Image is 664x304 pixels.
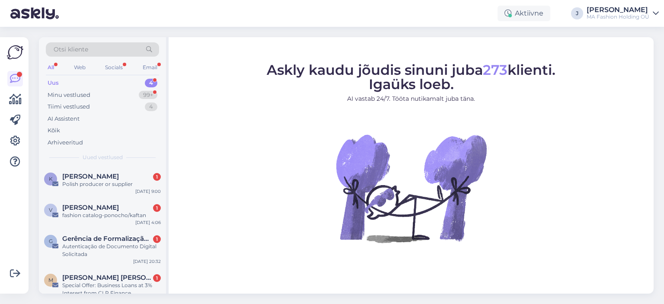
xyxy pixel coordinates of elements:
span: 273 [483,61,508,78]
div: 4 [145,79,157,87]
div: fashion catalog-ponocho/kaftan [62,211,161,219]
div: AI Assistent [48,115,80,123]
div: Aktiivne [498,6,550,21]
div: Arhiveeritud [48,138,83,147]
div: 4 [145,102,157,111]
div: [DATE] 20:32 [133,258,161,265]
span: Gerência de Formalização Digital [62,235,152,243]
span: Uued vestlused [83,154,123,161]
span: M [48,277,53,283]
div: 1 [153,204,161,212]
div: Socials [103,62,124,73]
span: v [49,207,52,213]
div: Autenticação de Documento Digital Solicitada [62,243,161,258]
div: Special Offer: Business Loans at 3% Interest from CLP Finance [GEOGRAPHIC_DATA] [62,282,161,297]
span: Mr Ali Hadi Mohammed Saleh [62,274,152,282]
div: 99+ [139,91,157,99]
div: Uus [48,79,59,87]
div: 1 [153,235,161,243]
img: Askly Logo [7,44,23,61]
div: Kõik [48,126,60,135]
span: G [49,238,53,244]
div: Email [141,62,159,73]
span: Otsi kliente [54,45,88,54]
div: [DATE] 4:06 [135,219,161,226]
div: 1 [153,274,161,282]
span: Askly kaudu jõudis sinuni juba klienti. Igaüks loeb. [267,61,555,93]
span: K [49,176,53,182]
div: [DATE] 9:00 [135,188,161,195]
div: Minu vestlused [48,91,90,99]
div: J [571,7,583,19]
p: AI vastab 24/7. Tööta nutikamalt juba täna. [267,94,555,103]
div: Web [72,62,87,73]
div: All [46,62,56,73]
div: Tiimi vestlused [48,102,90,111]
a: [PERSON_NAME]MA Fashion Holding OÜ [587,6,659,20]
span: vince chen [62,204,119,211]
div: 1 [153,173,161,181]
div: MA Fashion Holding OÜ [587,13,649,20]
span: Krzysztof Antoniewicz [62,173,119,180]
img: No Chat active [333,110,489,266]
div: Polish producer or supplier [62,180,161,188]
div: [PERSON_NAME] [587,6,649,13]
